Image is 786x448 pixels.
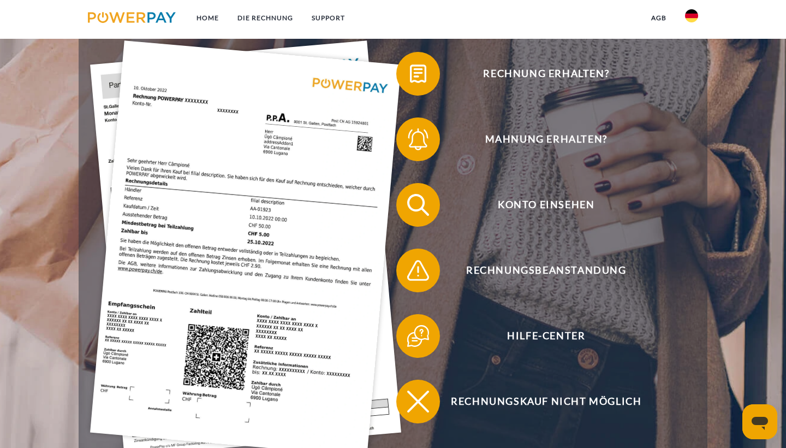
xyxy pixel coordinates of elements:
a: DIE RECHNUNG [228,8,302,28]
button: Rechnung erhalten? [396,52,680,96]
button: Konto einsehen [396,183,680,227]
button: Mahnung erhalten? [396,117,680,161]
img: qb_bill.svg [404,60,432,87]
a: agb [642,8,676,28]
button: Hilfe-Center [396,314,680,358]
img: de [685,9,698,22]
button: Rechnungsbeanstandung [396,249,680,292]
a: SUPPORT [302,8,354,28]
img: qb_warning.svg [404,257,432,284]
img: qb_search.svg [404,191,432,219]
img: logo-powerpay.svg [88,12,176,23]
span: Rechnungskauf nicht möglich [413,380,680,423]
img: qb_bell.svg [404,126,432,153]
iframe: Schaltfläche zum Öffnen des Messaging-Fensters [742,404,777,439]
span: Mahnung erhalten? [413,117,680,161]
button: Rechnungskauf nicht möglich [396,380,680,423]
img: qb_close.svg [404,388,432,415]
span: Hilfe-Center [413,314,680,358]
span: Konto einsehen [413,183,680,227]
img: qb_help.svg [404,322,432,350]
span: Rechnungsbeanstandung [413,249,680,292]
a: Home [187,8,228,28]
span: Rechnung erhalten? [413,52,680,96]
